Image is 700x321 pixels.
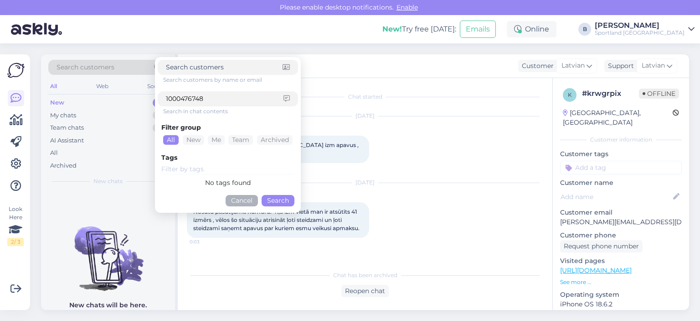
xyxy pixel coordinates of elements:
p: iPhone OS 18.6.2 [560,300,682,309]
p: Customer tags [560,149,682,159]
p: Customer phone [560,231,682,240]
div: Look Here [7,205,24,246]
div: New [50,98,64,107]
div: Chat started [187,93,543,101]
a: [URL][DOMAIN_NAME] [560,266,632,274]
span: New chats [93,177,123,185]
div: Sportland [GEOGRAPHIC_DATA] [595,29,685,37]
span: Latvian [642,61,665,71]
div: AI Assistant [50,136,84,145]
p: See more ... [560,278,682,286]
div: 0 [153,98,166,107]
div: B [578,23,591,36]
input: Filter by tags [161,164,294,174]
span: Nosūtu pasūtījuma numuru. 41,5 izm vietā man ir atsūtīts 41 izmērs , vēlos šo situāciju atrisināt... [193,208,360,232]
div: [GEOGRAPHIC_DATA], [GEOGRAPHIC_DATA] [563,108,673,127]
div: [DATE] [187,179,543,187]
div: Web [94,80,110,92]
div: [PERSON_NAME] [595,22,685,29]
b: New! [382,25,402,33]
div: # krwgrpix [582,88,639,99]
input: Search customers [166,63,283,72]
p: Customer email [560,208,682,217]
div: Archived [50,161,77,170]
img: Askly Logo [7,62,25,79]
a: [PERSON_NAME]Sportland [GEOGRAPHIC_DATA] [595,22,695,37]
div: All [50,148,58,158]
div: Request phone number [560,240,643,253]
span: 0:03 [190,238,224,245]
div: Customer [518,61,554,71]
div: All [163,135,179,145]
p: New chats will be here. [69,300,147,310]
button: Emails [460,21,496,38]
input: Add name [561,192,671,202]
input: Add a tag [560,161,682,174]
div: Try free [DATE]: [382,24,456,35]
div: Team chats [50,123,84,132]
div: Search in chat contents [163,107,298,116]
div: 0 [153,123,166,132]
div: All [48,80,59,92]
img: No chats [41,210,175,292]
div: 0 [153,111,166,120]
div: Filter group [161,123,294,132]
p: Operating system [560,290,682,300]
div: [DATE] [187,112,543,120]
span: Offline [639,89,679,99]
div: Customer information [560,136,682,144]
div: Socials [145,80,168,92]
span: Enable [394,3,421,11]
span: Chat has been archived [333,271,397,279]
div: Search customers by name or email [163,76,298,84]
span: k [568,91,572,98]
div: My chats [50,111,76,120]
div: 2 / 3 [7,238,24,246]
div: Tags [161,153,294,163]
div: Reopen chat [341,285,389,297]
span: Search customers [57,63,114,72]
div: Online [507,21,556,37]
p: Customer name [560,178,682,188]
div: Support [604,61,634,71]
span: Latvian [561,61,585,71]
input: Search chats [166,94,283,104]
p: Visited pages [560,256,682,266]
p: [PERSON_NAME][EMAIL_ADDRESS][DOMAIN_NAME] [560,217,682,227]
